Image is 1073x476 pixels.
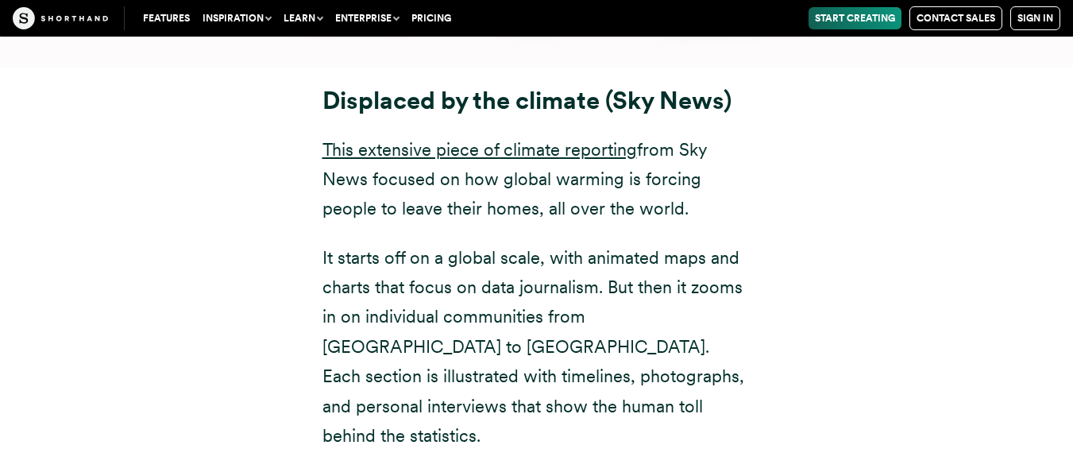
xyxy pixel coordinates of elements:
[137,7,196,29] a: Features
[322,139,637,160] a: This extensive piece of climate reporting
[1010,6,1060,30] a: Sign in
[322,243,751,451] p: It starts off on a global scale, with animated maps and charts that focus on data journalism. But...
[322,86,731,115] strong: Displaced by the climate (Sky News)
[329,7,405,29] button: Enterprise
[909,6,1002,30] a: Contact Sales
[322,135,751,224] p: from Sky News focused on how global warming is forcing people to leave their homes, all over the ...
[196,7,277,29] button: Inspiration
[405,7,457,29] a: Pricing
[809,7,901,29] a: Start Creating
[277,7,329,29] button: Learn
[13,7,108,29] img: The Craft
